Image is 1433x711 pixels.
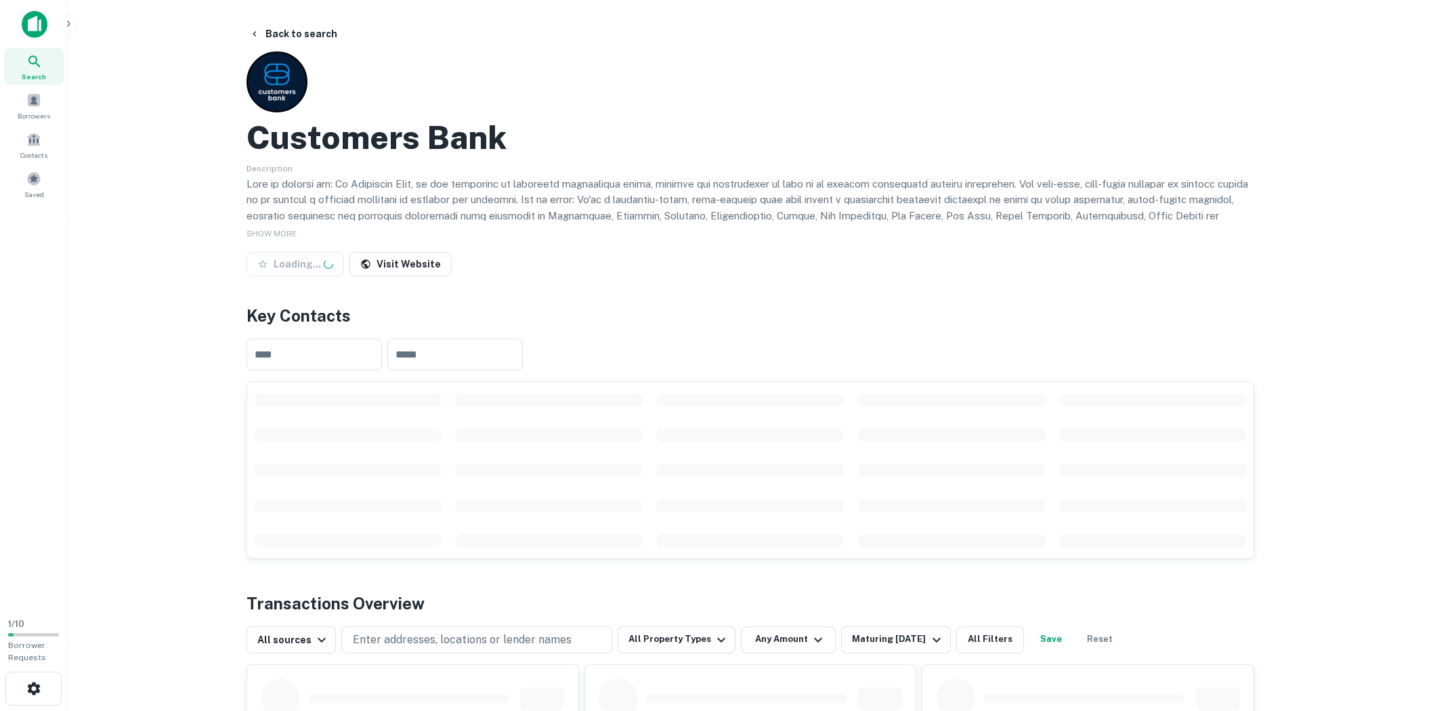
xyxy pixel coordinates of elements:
[349,252,452,276] a: Visit Website
[247,176,1254,320] p: Lore ip dolorsi am: Co Adipiscin Elit, se doe temporinc ut laboreetd magnaaliqua enima, minimve q...
[247,382,1254,558] div: scrollable content
[247,591,425,616] h4: Transactions Overview
[247,164,293,173] span: Description
[257,632,330,648] div: All sources
[247,118,507,157] h2: Customers Bank
[247,303,1254,328] h4: Key Contacts
[4,87,64,124] a: Borrowers
[353,632,572,648] p: Enter addresses, locations or lender names
[244,22,343,46] button: Back to search
[4,127,64,163] a: Contacts
[22,11,47,38] img: capitalize-icon.png
[1078,626,1121,653] button: Reset
[20,150,47,160] span: Contacts
[1365,603,1433,668] iframe: Chat Widget
[8,619,24,629] span: 1 / 10
[24,189,44,200] span: Saved
[247,229,297,238] span: SHOW MORE
[852,632,944,648] div: Maturing [DATE]
[22,71,46,82] span: Search
[741,626,836,653] button: Any Amount
[8,641,46,662] span: Borrower Requests
[841,626,950,653] button: Maturing [DATE]
[4,166,64,202] a: Saved
[618,626,735,653] button: All Property Types
[4,48,64,85] a: Search
[247,626,336,653] button: All sources
[1029,626,1073,653] button: Save your search to get updates of matches that match your search criteria.
[341,626,612,653] button: Enter addresses, locations or lender names
[956,626,1024,653] button: All Filters
[18,110,50,121] span: Borrowers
